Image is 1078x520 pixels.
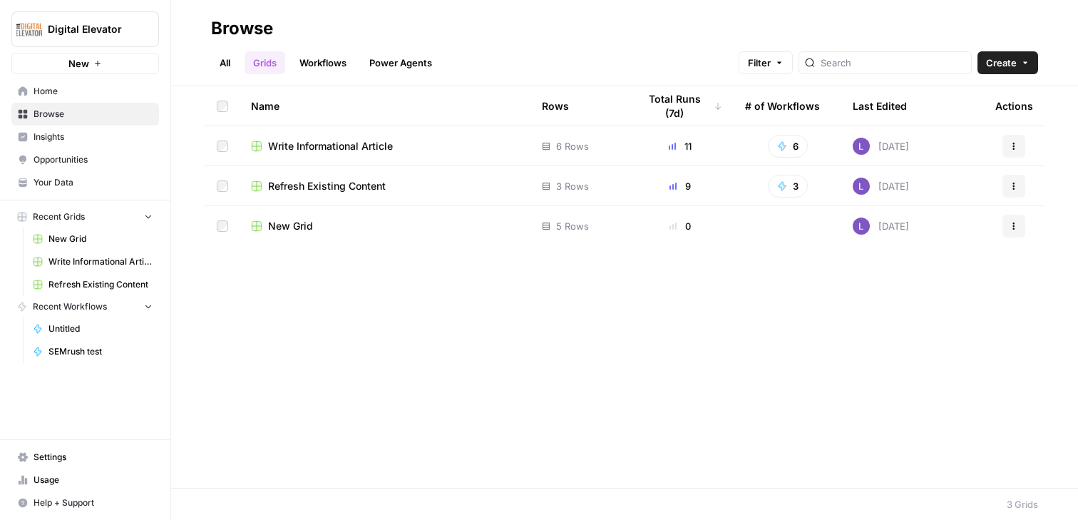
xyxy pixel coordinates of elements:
[11,446,159,469] a: Settings
[11,53,159,74] button: New
[986,56,1017,70] span: Create
[556,219,589,233] span: 5 Rows
[245,51,285,74] a: Grids
[361,51,441,74] a: Power Agents
[34,176,153,189] span: Your Data
[11,469,159,491] a: Usage
[853,86,907,126] div: Last Edited
[34,108,153,121] span: Browse
[34,474,153,486] span: Usage
[11,296,159,317] button: Recent Workflows
[48,22,134,36] span: Digital Elevator
[638,139,722,153] div: 11
[268,139,393,153] span: Write Informational Article
[34,153,153,166] span: Opportunities
[542,86,569,126] div: Rows
[251,139,519,153] a: Write Informational Article
[748,56,771,70] span: Filter
[48,255,153,268] span: Write Informational Article
[251,179,519,193] a: Refresh Existing Content
[48,345,153,358] span: SEMrush test
[11,11,159,47] button: Workspace: Digital Elevator
[853,178,909,195] div: [DATE]
[211,51,239,74] a: All
[739,51,793,74] button: Filter
[853,178,870,195] img: rn7sh892ioif0lo51687sih9ndqw
[48,278,153,291] span: Refresh Existing Content
[11,126,159,148] a: Insights
[34,496,153,509] span: Help + Support
[34,131,153,143] span: Insights
[26,228,159,250] a: New Grid
[26,250,159,273] a: Write Informational Article
[745,86,820,126] div: # of Workflows
[291,51,355,74] a: Workflows
[33,210,85,223] span: Recent Grids
[556,139,589,153] span: 6 Rows
[768,175,808,198] button: 3
[34,451,153,464] span: Settings
[26,273,159,296] a: Refresh Existing Content
[995,86,1033,126] div: Actions
[26,317,159,340] a: Untitled
[251,86,519,126] div: Name
[853,218,870,235] img: rn7sh892ioif0lo51687sih9ndqw
[853,218,909,235] div: [DATE]
[11,80,159,103] a: Home
[11,171,159,194] a: Your Data
[638,219,722,233] div: 0
[48,233,153,245] span: New Grid
[211,17,273,40] div: Browse
[11,148,159,171] a: Opportunities
[11,103,159,126] a: Browse
[638,86,722,126] div: Total Runs (7d)
[977,51,1038,74] button: Create
[26,340,159,363] a: SEMrush test
[11,491,159,514] button: Help + Support
[48,322,153,335] span: Untitled
[268,179,386,193] span: Refresh Existing Content
[1007,497,1038,511] div: 3 Grids
[638,179,722,193] div: 9
[251,219,519,233] a: New Grid
[853,138,870,155] img: rn7sh892ioif0lo51687sih9ndqw
[821,56,965,70] input: Search
[853,138,909,155] div: [DATE]
[11,206,159,228] button: Recent Grids
[268,219,313,233] span: New Grid
[768,135,808,158] button: 6
[33,300,107,313] span: Recent Workflows
[34,85,153,98] span: Home
[68,56,89,71] span: New
[556,179,589,193] span: 3 Rows
[16,16,42,42] img: Digital Elevator Logo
